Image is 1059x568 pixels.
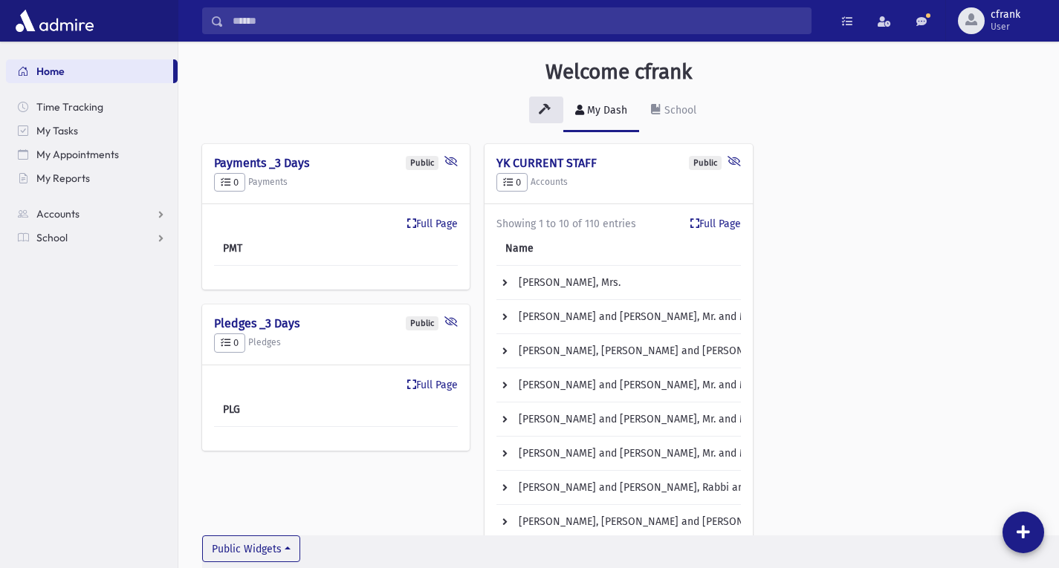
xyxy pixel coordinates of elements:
[407,216,458,232] a: Full Page
[496,368,864,402] td: [PERSON_NAME] and [PERSON_NAME], Mr. and Mrs.
[407,377,458,393] a: Full Page
[6,119,178,143] a: My Tasks
[36,100,103,114] span: Time Tracking
[6,226,178,249] a: School
[36,172,90,185] span: My Reports
[214,156,458,170] h4: Payments _3 Days
[214,316,458,330] h4: Pledges _3 Days
[6,143,178,166] a: My Appointments
[36,207,80,221] span: Accounts
[6,59,173,83] a: Home
[991,21,1020,33] span: User
[639,91,708,132] a: School
[689,156,722,170] div: Public
[214,393,294,427] th: PLG
[496,505,864,539] td: [PERSON_NAME], [PERSON_NAME] and [PERSON_NAME], Mr. and Mrs.
[214,333,458,353] h5: Pledges
[563,91,639,132] a: My Dash
[214,232,297,266] th: PMT
[496,216,740,232] div: Showing 1 to 10 of 110 entries
[6,95,178,119] a: Time Tracking
[36,65,65,78] span: Home
[406,316,438,330] div: Public
[496,402,864,437] td: [PERSON_NAME] and [PERSON_NAME], Mr. and Mrs.
[214,173,458,192] h5: Payments
[12,6,97,36] img: AdmirePro
[496,437,864,471] td: [PERSON_NAME] and [PERSON_NAME], Mr. and Mrs.
[991,9,1020,21] span: cfrank
[496,266,864,300] td: [PERSON_NAME], Mrs.
[545,59,692,85] h3: Welcome cfrank
[36,124,78,137] span: My Tasks
[36,148,119,161] span: My Appointments
[214,173,245,192] button: 0
[584,104,627,117] div: My Dash
[224,7,811,34] input: Search
[36,231,68,244] span: School
[661,104,696,117] div: School
[496,156,740,170] h4: YK CURRENT STAFF
[496,300,864,334] td: [PERSON_NAME] and [PERSON_NAME], Mr. and Mrs.
[690,216,741,232] a: Full Page
[221,177,239,188] span: 0
[496,334,864,368] td: [PERSON_NAME], [PERSON_NAME] and [PERSON_NAME], Rabbi and Mrs.
[496,173,528,192] button: 0
[214,333,245,353] button: 0
[496,173,740,192] h5: Accounts
[202,535,300,562] button: Public Widgets
[496,471,864,505] td: [PERSON_NAME] and [PERSON_NAME], Rabbi and Mrs.
[6,202,178,226] a: Accounts
[6,166,178,190] a: My Reports
[503,177,521,188] span: 0
[406,156,438,170] div: Public
[496,232,864,266] th: Name
[221,337,239,348] span: 0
